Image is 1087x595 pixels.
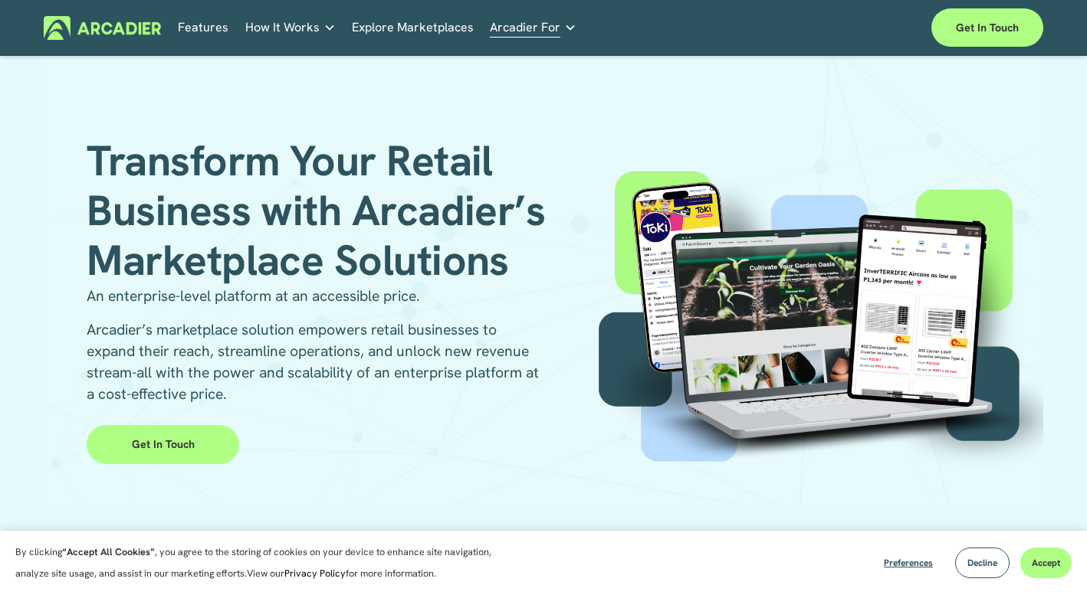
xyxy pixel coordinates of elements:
p: An enterprise-level platform at an accessible price. [87,286,543,307]
span: Arcadier For [490,17,560,38]
img: Arcadier [44,16,161,40]
span: Accept [1032,557,1060,569]
a: folder dropdown [490,16,576,40]
h1: Transform Your Retail Business with Arcadier’s Marketplace Solutions [87,136,581,286]
strong: “Accept All Cookies” [62,545,155,558]
a: Features [178,16,228,40]
button: Preferences [872,548,944,578]
p: Arcadier’s marketplace solution empowers retail businesses to expand their reach, streamline oper... [87,319,543,405]
span: Preferences [884,557,933,569]
a: Get in touch [931,8,1043,47]
button: Accept [1020,548,1072,578]
a: Get in Touch [87,425,239,464]
span: How It Works [245,17,320,38]
button: Decline [955,548,1010,578]
span: Decline [967,557,997,569]
a: folder dropdown [245,16,336,40]
a: Explore Marketplaces [352,16,474,40]
p: By clicking , you agree to the storing of cookies on your device to enhance site navigation, anal... [15,541,514,584]
a: Privacy Policy [284,567,346,580]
